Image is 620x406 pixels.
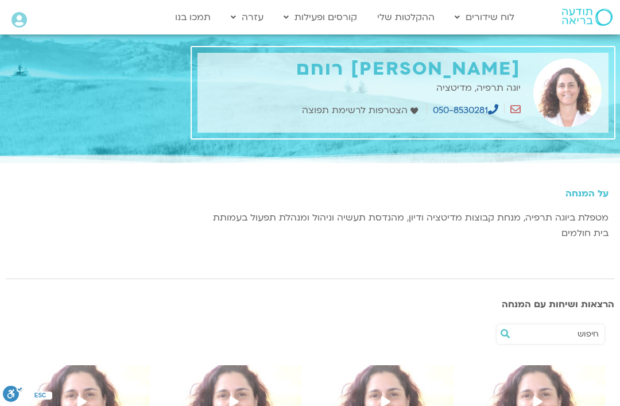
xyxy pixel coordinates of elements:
a: תמכו בנו [169,6,216,28]
h3: הרצאות ושיחות עם המנחה [6,299,614,310]
img: תודעה בריאה [562,9,613,26]
h1: [PERSON_NAME] רוחם [203,59,521,80]
h5: על המנחה [197,188,609,199]
a: 050-8530281 [433,104,498,117]
a: עזרה [225,6,269,28]
a: הצטרפות לרשימת תפוצה [302,103,421,118]
span: הצטרפות לרשימת תפוצה [302,103,410,118]
a: לוח שידורים [449,6,520,28]
a: קורסים ופעילות [278,6,363,28]
p: מטפלת ביוגה תרפיה, מנחת קבוצות מדיטציה ודיון, מהנדסת תעשיה וניהול ומנהלת תפעול בעמותת בית חולמים [197,210,609,241]
h2: יוגה תרפיה, מדיטציה [203,83,521,93]
a: ההקלטות שלי [371,6,440,28]
input: חיפוש [514,324,599,344]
